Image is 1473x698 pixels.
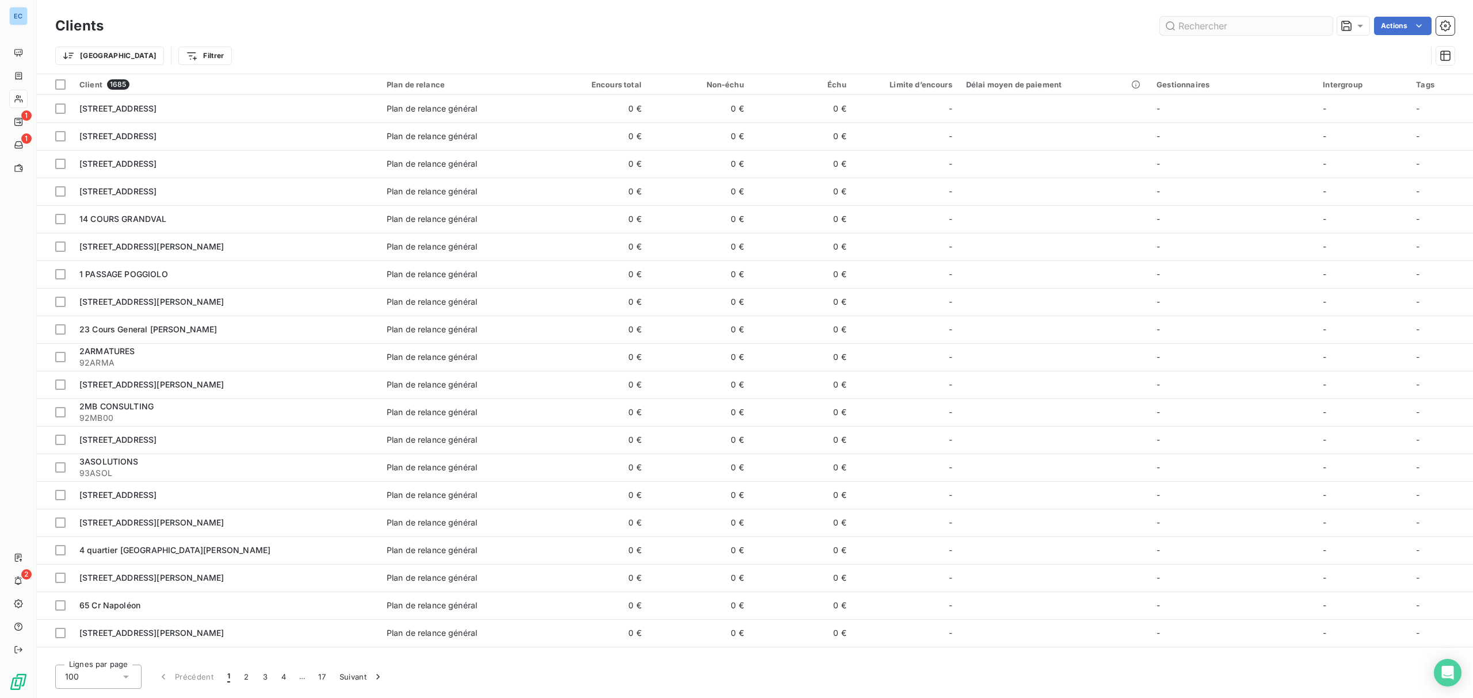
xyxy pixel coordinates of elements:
[949,131,952,142] span: -
[237,665,255,689] button: 2
[79,467,373,479] span: 93ASOL
[79,80,102,89] span: Client
[55,16,104,36] h3: Clients
[1416,159,1419,168] span: -
[751,260,853,288] td: 0 €
[966,80,1143,89] div: Délai moyen de paiement
[1416,600,1419,610] span: -
[1157,573,1160,582] span: -
[387,324,477,335] div: Plan de relance général
[751,288,853,316] td: 0 €
[387,572,477,584] div: Plan de relance général
[1157,517,1160,527] span: -
[1323,435,1326,444] span: -
[949,600,952,611] span: -
[648,150,751,178] td: 0 €
[648,647,751,674] td: 0 €
[949,572,952,584] span: -
[949,103,952,114] span: -
[751,371,853,398] td: 0 €
[79,346,135,356] span: 2ARMATURES
[648,316,751,343] td: 0 €
[648,536,751,564] td: 0 €
[256,665,274,689] button: 3
[1323,407,1326,417] span: -
[546,122,648,150] td: 0 €
[751,647,853,674] td: 0 €
[1323,297,1326,306] span: -
[648,122,751,150] td: 0 €
[1416,214,1419,224] span: -
[546,454,648,481] td: 0 €
[1416,517,1419,527] span: -
[758,80,846,89] div: Échu
[79,214,167,224] span: 14 COURS GRANDVAL
[546,481,648,509] td: 0 €
[1157,324,1160,334] span: -
[1157,80,1309,89] div: Gestionnaires
[751,454,853,481] td: 0 €
[751,592,853,619] td: 0 €
[1157,435,1160,444] span: -
[751,398,853,426] td: 0 €
[1416,80,1466,89] div: Tags
[21,569,32,580] span: 2
[1157,545,1160,555] span: -
[79,324,217,334] span: 23 Cours General [PERSON_NAME]
[949,296,952,308] span: -
[1416,297,1419,306] span: -
[1157,241,1160,251] span: -
[79,131,157,141] span: [STREET_ADDRESS]
[546,316,648,343] td: 0 €
[1416,490,1419,500] span: -
[387,517,477,528] div: Plan de relance général
[79,103,157,113] span: [STREET_ADDRESS]
[751,178,853,205] td: 0 €
[1323,159,1326,168] span: -
[546,95,648,122] td: 0 €
[1323,103,1326,113] span: -
[1323,573,1326,582] span: -
[1323,269,1326,279] span: -
[1416,131,1419,141] span: -
[79,412,373,424] span: 92MB00
[387,158,477,170] div: Plan de relance général
[949,213,952,225] span: -
[65,671,79,682] span: 100
[751,509,853,536] td: 0 €
[333,665,391,689] button: Suivant
[1323,628,1326,638] span: -
[546,509,648,536] td: 0 €
[648,564,751,592] td: 0 €
[21,133,32,144] span: 1
[1416,573,1419,582] span: -
[648,343,751,371] td: 0 €
[387,406,477,418] div: Plan de relance général
[79,457,139,466] span: 3ASOLUTIONS
[949,351,952,363] span: -
[1416,407,1419,417] span: -
[546,592,648,619] td: 0 €
[79,241,224,251] span: [STREET_ADDRESS][PERSON_NAME]
[546,178,648,205] td: 0 €
[274,665,293,689] button: 4
[79,159,157,168] span: [STREET_ADDRESS]
[387,489,477,501] div: Plan de relance général
[9,113,27,131] a: 1
[107,79,129,90] span: 1685
[79,628,224,638] span: [STREET_ADDRESS][PERSON_NAME]
[648,233,751,260] td: 0 €
[1323,324,1326,334] span: -
[1157,352,1160,362] span: -
[387,103,477,114] div: Plan de relance général
[1157,600,1160,610] span: -
[220,665,237,689] button: 1
[546,426,648,454] td: 0 €
[79,186,157,196] span: [STREET_ADDRESS]
[1157,407,1160,417] span: -
[79,545,270,555] span: 4 quartier [GEOGRAPHIC_DATA][PERSON_NAME]
[178,47,231,65] button: Filtrer
[1323,186,1326,196] span: -
[1160,17,1333,35] input: Rechercher
[1416,352,1419,362] span: -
